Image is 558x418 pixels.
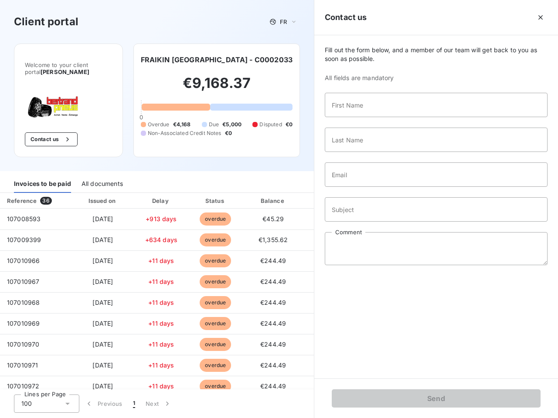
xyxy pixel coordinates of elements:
span: [DATE] [92,236,113,243]
div: Issued on [73,196,133,205]
span: overdue [200,359,231,372]
span: +11 days [148,278,174,285]
span: €244.49 [260,257,286,264]
span: 100 [21,399,32,408]
span: +11 days [148,361,174,369]
span: Overdue [148,121,170,128]
span: 107010970 [7,340,39,348]
span: 107010969 [7,320,40,327]
div: All documents [82,175,123,193]
div: Status [190,196,242,205]
span: overdue [200,275,231,288]
div: Delay [136,196,186,205]
span: [DATE] [92,215,113,222]
div: Invoices to be paid [14,175,71,193]
span: All fields are mandatory [325,74,548,82]
h5: Contact us [325,11,367,24]
span: €4,168 [173,121,191,128]
div: Balance [245,196,302,205]
span: €244.49 [260,382,286,390]
h2: €9,168.37 [141,74,293,101]
span: 1 [133,399,135,408]
button: 1 [128,394,140,413]
span: 107010968 [7,299,40,306]
span: +11 days [148,340,174,348]
div: Reference [7,197,37,204]
span: €0 [225,129,232,137]
span: Due [209,121,219,128]
span: FR [280,18,287,25]
img: Company logo [25,96,81,118]
span: Non-Associated Credit Notes [148,129,221,137]
span: 107010967 [7,278,39,285]
input: placeholder [325,128,548,152]
span: +11 days [148,382,174,390]
span: 107009399 [7,236,41,243]
span: €244.49 [260,361,286,369]
span: €244.49 [260,320,286,327]
span: [DATE] [92,361,113,369]
span: [DATE] [92,382,113,390]
span: overdue [200,380,231,393]
span: €5,000 [222,121,242,128]
span: overdue [200,296,231,309]
span: €244.49 [260,340,286,348]
span: overdue [200,338,231,351]
input: placeholder [325,93,548,117]
span: [PERSON_NAME] [41,68,89,75]
div: PDF [305,196,349,205]
span: overdue [200,317,231,330]
span: +913 days [146,215,177,222]
span: €244.49 [260,299,286,306]
span: 107010972 [7,382,39,390]
span: +11 days [148,320,174,327]
span: +634 days [145,236,177,243]
span: 107010971 [7,361,38,369]
span: 0 [139,114,143,121]
span: [DATE] [92,299,113,306]
span: 107008593 [7,215,41,222]
span: Disputed [259,121,282,128]
input: placeholder [325,197,548,222]
h3: Client portal [14,14,78,30]
span: [DATE] [92,340,113,348]
input: placeholder [325,162,548,187]
span: €1,355.62 [259,236,288,243]
span: overdue [200,233,231,246]
button: Previous [79,394,128,413]
span: overdue [200,212,231,226]
span: +11 days [148,257,174,264]
span: overdue [200,254,231,267]
button: Send [332,389,541,408]
button: Next [140,394,177,413]
span: €0 [286,121,293,128]
span: €45.29 [262,215,284,222]
span: [DATE] [92,257,113,264]
button: Contact us [25,132,78,146]
span: Welcome to your client portal [25,61,112,75]
span: [DATE] [92,320,113,327]
span: [DATE] [92,278,113,285]
span: 36 [40,197,51,205]
span: +11 days [148,299,174,306]
span: 107010966 [7,257,40,264]
h6: FRAIKIN [GEOGRAPHIC_DATA] - C0002033 [141,54,293,65]
span: €244.49 [260,278,286,285]
span: Fill out the form below, and a member of our team will get back to you as soon as possible. [325,46,548,63]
